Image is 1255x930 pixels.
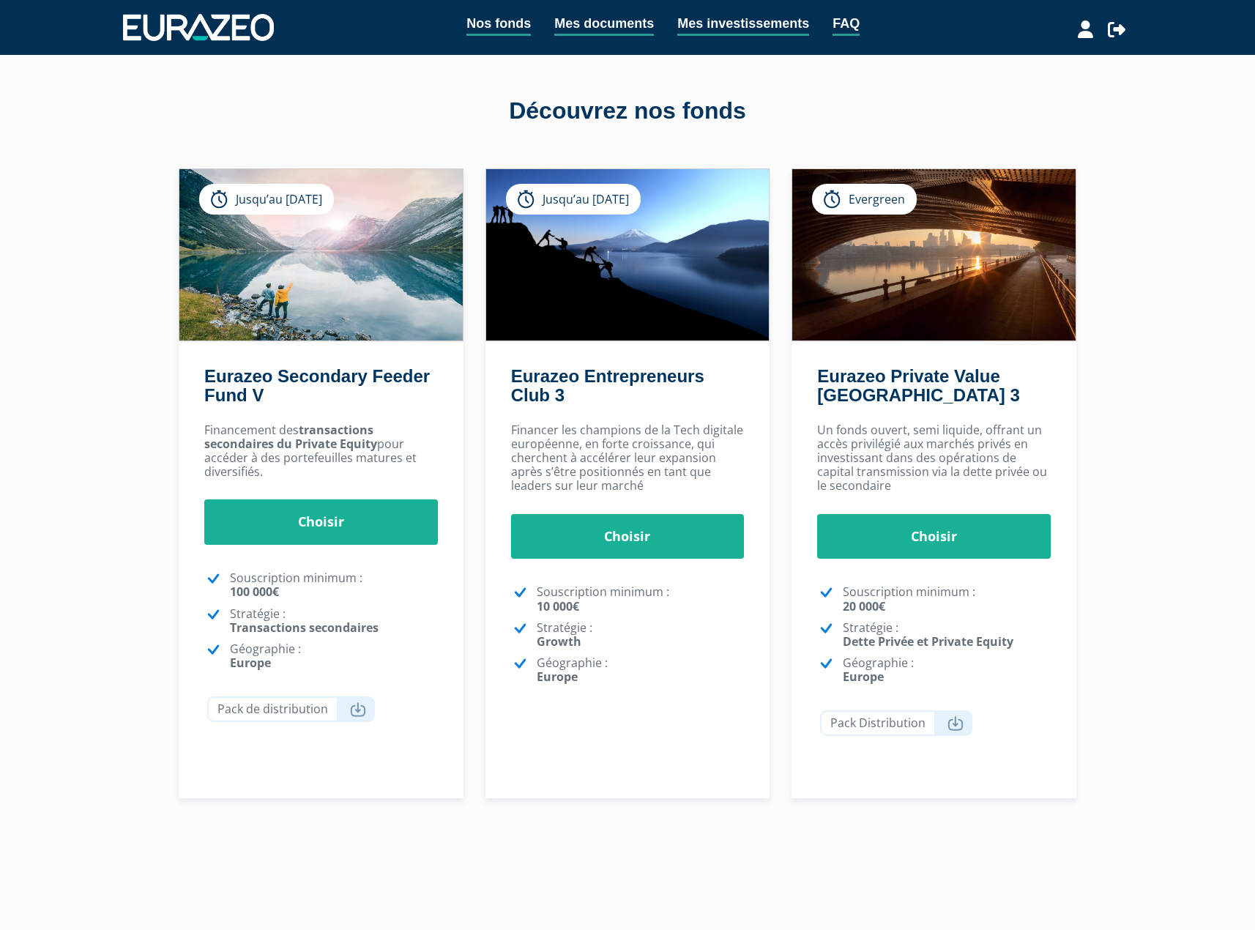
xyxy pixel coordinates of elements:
p: Géographie : [537,656,745,684]
a: Nos fonds [466,13,531,36]
img: Eurazeo Secondary Feeder Fund V [179,169,463,341]
a: Pack de distribution [207,696,375,722]
a: Mes documents [554,13,654,36]
p: Géographie : [843,656,1051,684]
img: 1732889491-logotype_eurazeo_blanc_rvb.png [123,14,274,40]
p: Stratégie : [537,621,745,649]
a: Choisir [204,499,438,545]
img: Eurazeo Private Value Europe 3 [792,169,1076,341]
p: Stratégie : [843,621,1051,649]
strong: 10 000€ [537,598,579,614]
p: Souscription minimum : [537,585,745,613]
strong: Growth [537,633,581,650]
strong: Europe [843,669,884,685]
img: Eurazeo Entrepreneurs Club 3 [486,169,770,341]
strong: Dette Privée et Private Equity [843,633,1013,650]
div: Découvrez nos fonds [210,94,1045,128]
div: Jusqu’au [DATE] [199,184,334,215]
a: Eurazeo Private Value [GEOGRAPHIC_DATA] 3 [817,366,1019,405]
p: Financement des pour accéder à des portefeuilles matures et diversifiés. [204,423,438,480]
p: Souscription minimum : [843,585,1051,613]
a: Choisir [511,514,745,559]
p: Financer les champions de la Tech digitale européenne, en forte croissance, qui cherchent à accél... [511,423,745,494]
div: Jusqu’au [DATE] [506,184,641,215]
p: Un fonds ouvert, semi liquide, offrant un accès privilégié aux marchés privés en investissant dan... [817,423,1051,494]
strong: Europe [537,669,578,685]
a: Eurazeo Secondary Feeder Fund V [204,366,430,405]
p: Stratégie : [230,607,438,635]
a: Choisir [817,514,1051,559]
a: FAQ [833,13,860,36]
strong: 20 000€ [843,598,885,614]
div: Evergreen [812,184,917,215]
strong: Europe [230,655,271,671]
a: Eurazeo Entrepreneurs Club 3 [511,366,704,405]
strong: Transactions secondaires [230,620,379,636]
p: Géographie : [230,642,438,670]
a: Pack Distribution [820,710,972,736]
p: Souscription minimum : [230,571,438,599]
a: Mes investissements [677,13,809,36]
strong: transactions secondaires du Private Equity [204,422,377,452]
strong: 100 000€ [230,584,279,600]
